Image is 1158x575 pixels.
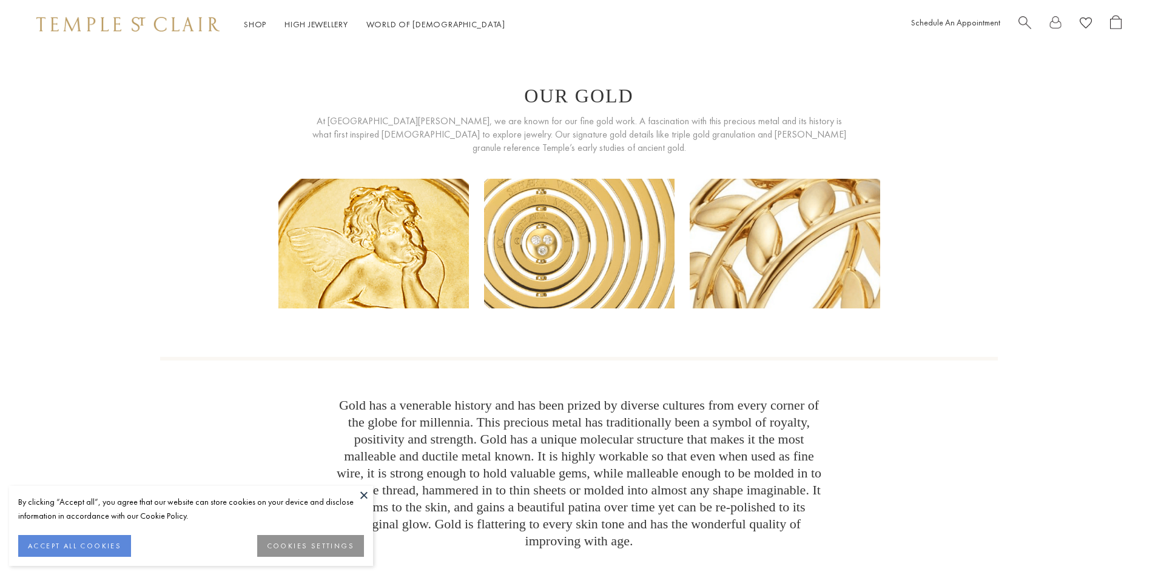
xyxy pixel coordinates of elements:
[284,19,348,30] a: High JewelleryHigh Jewellery
[308,115,850,155] span: At [GEOGRAPHIC_DATA][PERSON_NAME], we are known for our fine gold work. A fascination with this p...
[484,179,675,308] img: our-gold2_628x.png
[1110,15,1122,34] a: Open Shopping Bag
[257,535,364,557] button: COOKIES SETTINGS
[244,19,266,30] a: ShopShop
[18,495,364,523] div: By clicking “Accept all”, you agree that our website can store cookies on your device and disclos...
[1018,15,1031,34] a: Search
[278,179,469,308] img: our-gold1_628x.png
[690,179,880,308] img: our-gold3_900x.png
[366,19,505,30] a: World of [DEMOGRAPHIC_DATA]World of [DEMOGRAPHIC_DATA]
[1080,15,1092,34] a: View Wishlist
[36,17,220,32] img: Temple St. Clair
[244,17,505,32] nav: Main navigation
[1097,518,1146,563] iframe: Gorgias live chat messenger
[911,17,1000,28] a: Schedule An Appointment
[524,85,633,107] h1: Our Gold
[18,535,131,557] button: ACCEPT ALL COOKIES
